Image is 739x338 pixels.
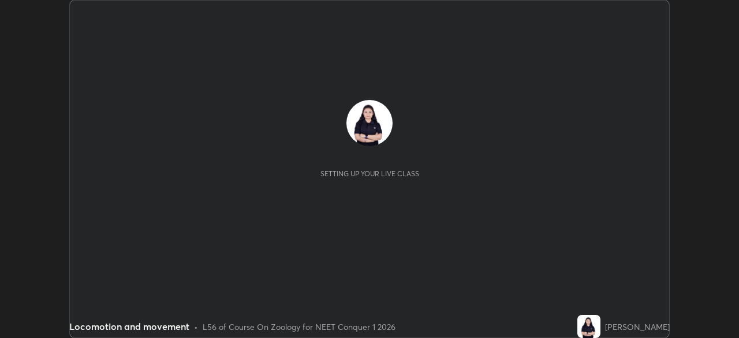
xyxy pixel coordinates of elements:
div: • [194,321,198,333]
div: Setting up your live class [320,169,419,178]
div: Locomotion and movement [69,320,189,333]
div: L56 of Course On Zoology for NEET Conquer 1 2026 [203,321,395,333]
img: 4fd67fc5b94046ecb744cb31cfcc79ad.jpg [577,315,600,338]
img: 4fd67fc5b94046ecb744cb31cfcc79ad.jpg [346,100,393,146]
div: [PERSON_NAME] [605,321,670,333]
